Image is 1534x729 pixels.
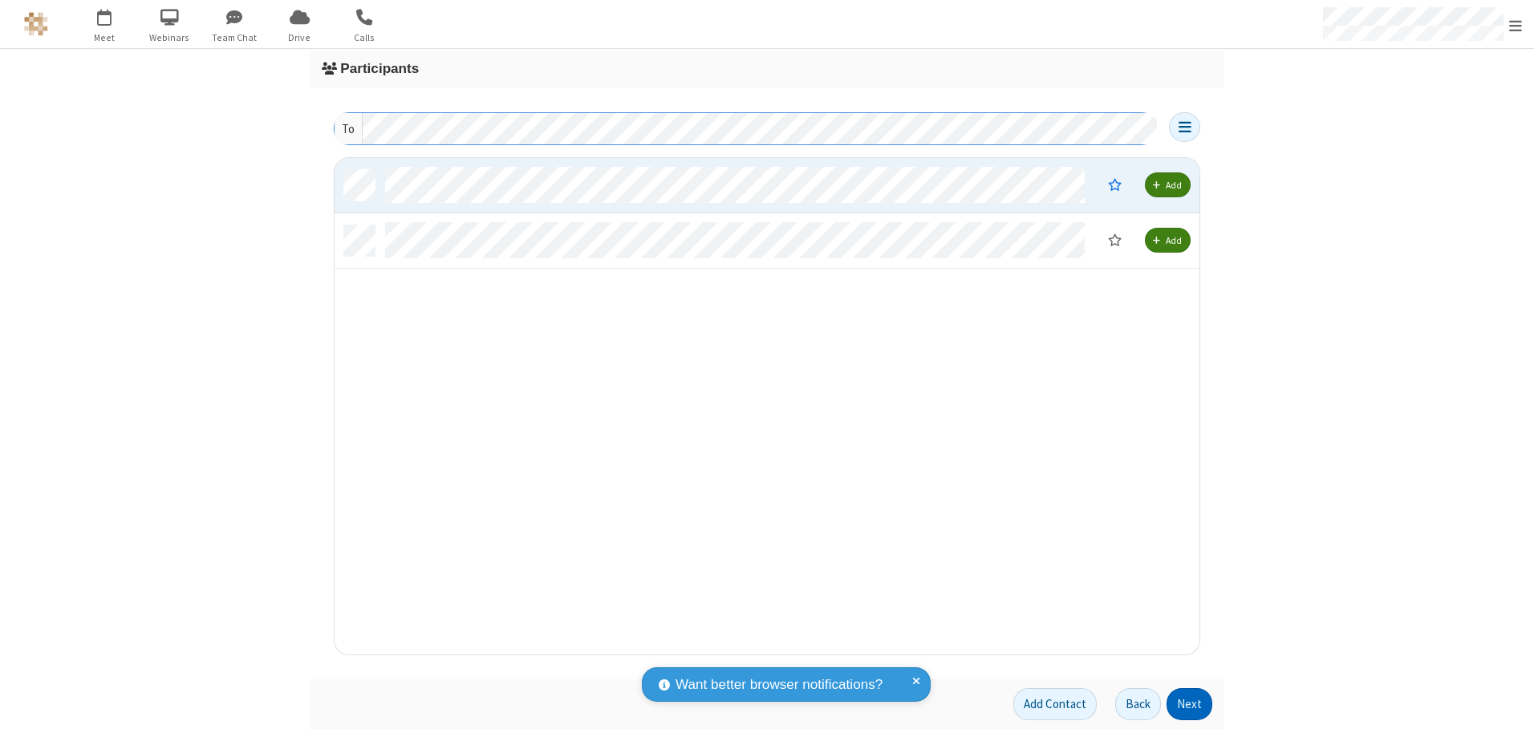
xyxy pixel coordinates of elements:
[1494,687,1522,718] iframe: Chat
[24,12,48,36] img: QA Selenium DO NOT DELETE OR CHANGE
[1169,112,1200,142] button: Open menu
[1145,172,1191,197] button: Add
[1013,688,1097,720] button: Add Contact
[1115,688,1161,720] button: Back
[75,30,135,45] span: Meet
[205,30,265,45] span: Team Chat
[335,30,395,45] span: Calls
[140,30,200,45] span: Webinars
[1097,226,1133,253] button: Moderator
[1166,179,1182,191] span: Add
[1145,228,1191,253] button: Add
[1167,688,1212,720] button: Next
[676,674,883,695] span: Want better browser notifications?
[1024,696,1086,711] span: Add Contact
[322,61,1212,76] h3: Participants
[1166,234,1182,246] span: Add
[270,30,330,45] span: Drive
[1097,171,1133,198] button: Moderator
[335,158,1201,656] div: grid
[335,113,363,144] div: To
